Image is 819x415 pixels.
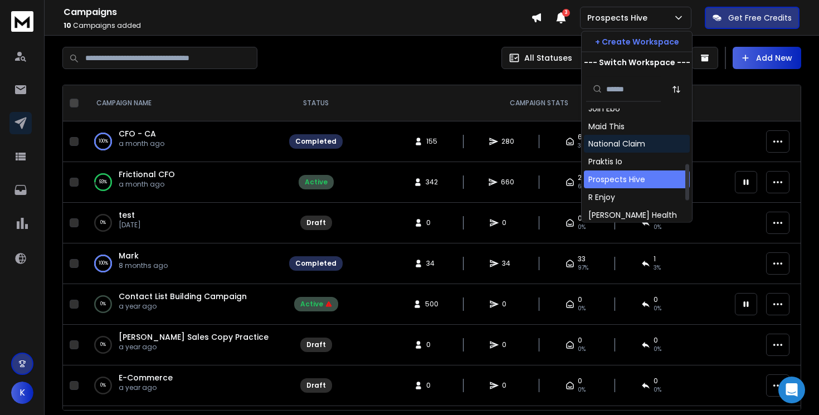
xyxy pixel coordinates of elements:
span: 0% [654,304,661,313]
a: CFO - CA [119,128,156,139]
td: 100%CFO - CAa month ago [83,121,282,162]
a: Contact List Building Campaign [119,291,247,302]
div: Join Ebo [588,103,620,114]
span: 0 [426,218,437,227]
div: R Enjoy [588,192,615,203]
span: 0% [578,385,586,394]
p: 0 % [100,299,106,310]
a: [PERSON_NAME] Sales Copy Practice [119,331,269,343]
span: 0 [578,336,582,345]
p: 0 % [100,380,106,391]
span: 660 [501,178,514,187]
td: 0%test[DATE] [83,203,282,243]
div: Maid This [588,121,625,132]
a: Frictional CFO [119,169,175,180]
p: 93 % [99,177,107,188]
span: 0% [578,223,586,232]
div: Praktis Io [588,157,622,168]
span: 342 [426,178,438,187]
span: 0 [578,295,582,304]
div: [PERSON_NAME] Health [588,210,677,221]
p: 8 months ago [119,261,168,270]
div: Completed [295,137,337,146]
span: 0% [654,345,661,354]
p: 0 % [100,217,106,228]
span: 0% [654,385,661,394]
span: 0% [654,223,661,232]
span: 33 [578,255,586,263]
div: National Claim [588,139,645,150]
span: 69 % [578,182,589,191]
p: [DATE] [119,221,141,230]
p: 100 % [99,258,108,269]
div: Draft [306,340,326,349]
span: 0 [654,336,658,345]
p: All Statuses [524,52,572,64]
span: 3 % [654,263,661,272]
span: 3 [562,9,570,17]
button: Add New [733,47,801,69]
td: 0%Contact List Building Campaigna year ago [83,284,282,325]
p: a year ago [119,383,173,392]
span: 34 [426,259,437,268]
p: Prospects Hive [587,12,652,23]
img: logo [11,11,33,32]
span: 0 [502,340,513,349]
span: 34 [502,259,513,268]
p: 0 % [100,339,106,350]
div: Active [305,178,328,187]
div: Draft [306,218,326,227]
button: Sort by Sort A-Z [665,78,688,100]
a: Mark [119,250,139,261]
a: test [119,209,135,221]
th: STATUS [282,85,349,121]
button: Get Free Credits [705,7,799,29]
th: CAMPAIGN NAME [83,85,282,121]
span: 0 [502,300,513,309]
span: 237 [578,173,589,182]
td: 0%[PERSON_NAME] Sales Copy Practicea year ago [83,325,282,365]
a: E-Commerce [119,372,173,383]
p: --- Switch Workspace --- [584,57,690,68]
span: 0 [426,340,437,349]
td: 100%Mark8 months ago [83,243,282,284]
span: 0 [502,381,513,390]
div: Completed [295,259,337,268]
span: 97 % [578,263,588,272]
h1: Campaigns [64,6,531,19]
div: Draft [306,381,326,390]
span: 0 [578,214,582,223]
td: 0%E-Commercea year ago [83,365,282,406]
p: + Create Workspace [595,36,679,47]
p: 100 % [99,136,108,147]
th: CAMPAIGN STATS [349,85,728,121]
button: K [11,382,33,404]
p: a month ago [119,139,164,148]
span: 0 [654,295,658,304]
p: a year ago [119,343,269,351]
span: 10 [64,21,71,30]
span: 155 [426,137,437,146]
span: 0 [654,377,658,385]
p: a year ago [119,302,247,311]
span: 0% [578,304,586,313]
span: 0 [578,377,582,385]
div: Prospects Hive [588,174,645,185]
button: + Create Workspace [582,32,692,52]
div: Active [300,300,332,309]
span: 1 [654,255,656,263]
span: 500 [425,300,438,309]
p: Get Free Credits [728,12,792,23]
span: 60 [578,133,587,141]
p: a month ago [119,180,175,189]
p: Campaigns added [64,21,531,30]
